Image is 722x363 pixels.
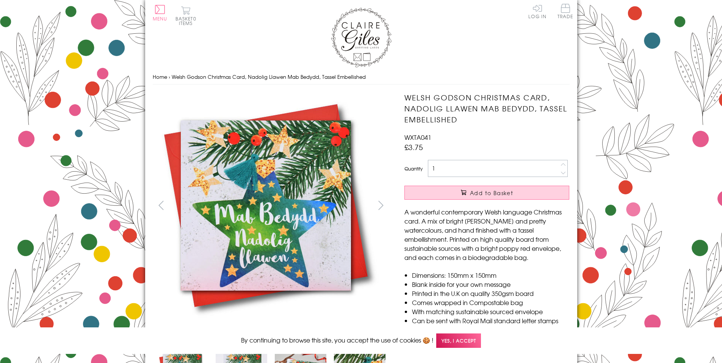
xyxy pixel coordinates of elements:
[558,4,573,20] a: Trade
[389,92,617,319] img: Welsh Godson Christmas Card, Nadolig Llawen Mab Bedydd, Tassel Embellished
[412,289,569,298] li: Printed in the U.K on quality 350gsm board
[412,307,569,316] li: With matching sustainable sourced envelope
[558,4,573,19] span: Trade
[153,15,168,22] span: Menu
[175,6,196,25] button: Basket0 items
[470,189,513,197] span: Add to Basket
[404,186,569,200] button: Add to Basket
[412,298,569,307] li: Comes wrapped in Compostable bag
[153,197,170,214] button: prev
[152,92,380,319] img: Welsh Godson Christmas Card, Nadolig Llawen Mab Bedydd, Tassel Embellished
[436,333,481,348] span: Yes, I accept
[153,5,168,21] button: Menu
[153,69,570,85] nav: breadcrumbs
[179,15,196,27] span: 0 items
[404,142,423,152] span: £3.75
[404,207,569,262] p: A wonderful contemporary Welsh language Christmas card. A mix of bright [PERSON_NAME] and pretty ...
[412,271,569,280] li: Dimensions: 150mm x 150mm
[372,197,389,214] button: next
[404,165,423,172] label: Quantity
[528,4,547,19] a: Log In
[412,316,569,325] li: Can be sent with Royal Mail standard letter stamps
[331,8,392,67] img: Claire Giles Greetings Cards
[153,73,167,80] a: Home
[169,73,170,80] span: ›
[412,280,569,289] li: Blank inside for your own message
[404,133,431,142] span: WXTA041
[172,73,366,80] span: Welsh Godson Christmas Card, Nadolig Llawen Mab Bedydd, Tassel Embellished
[404,92,569,125] h1: Welsh Godson Christmas Card, Nadolig Llawen Mab Bedydd, Tassel Embellished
